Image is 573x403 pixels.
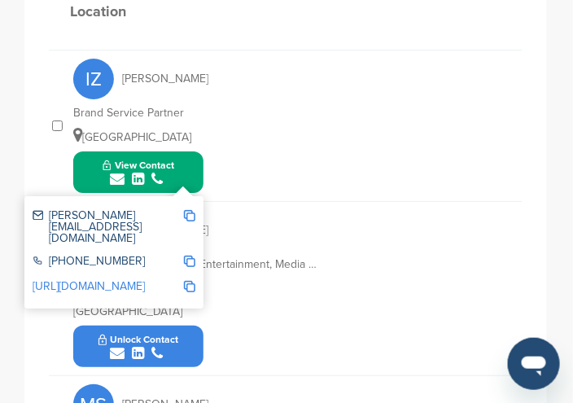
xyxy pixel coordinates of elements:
span: IZ [73,59,114,99]
span: View Contact [103,160,174,171]
div: [PERSON_NAME][EMAIL_ADDRESS][DOMAIN_NAME] [33,210,183,244]
img: Copy [184,210,195,221]
span: [GEOGRAPHIC_DATA] [73,130,191,144]
div: Location [70,4,192,19]
div: Brand Service Partner [73,107,317,119]
img: Copy [184,256,195,267]
span: [PERSON_NAME] [122,73,208,85]
button: Unlock Contact [79,322,199,371]
a: [URL][DOMAIN_NAME] [33,279,145,293]
span: Unlock Contact [98,334,179,345]
div: [PHONE_NUMBER] [33,256,183,269]
button: View Contact [83,148,194,197]
img: Copy [184,281,195,292]
iframe: Button to launch messaging window [508,338,560,390]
